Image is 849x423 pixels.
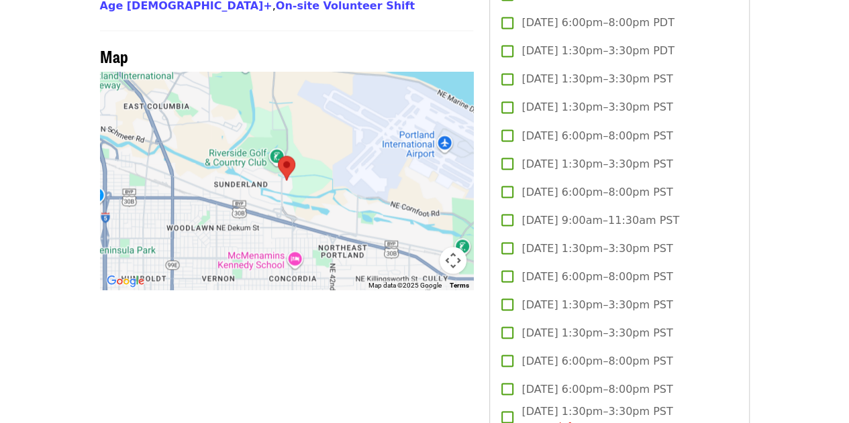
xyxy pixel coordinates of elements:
span: [DATE] 6:00pm–8:00pm PST [521,268,672,284]
span: [DATE] 1:30pm–3:30pm PST [521,71,672,87]
span: [DATE] 6:00pm–8:00pm PDT [521,15,674,31]
span: [DATE] 1:30pm–3:30pm PST [521,99,672,115]
span: [DATE] 1:30pm–3:30pm PST [521,296,672,312]
span: [DATE] 6:00pm–8:00pm PST [521,353,672,369]
span: [DATE] 1:30pm–3:30pm PST [521,240,672,256]
span: Map data ©2025 Google [368,281,442,288]
span: Map [100,44,128,68]
span: [DATE] 1:30pm–3:30pm PST [521,324,672,341]
img: Google [103,272,148,290]
span: [DATE] 1:30pm–3:30pm PDT [521,43,674,59]
span: [DATE] 9:00am–11:30am PST [521,212,679,228]
span: [DATE] 1:30pm–3:30pm PST [521,156,672,172]
span: [DATE] 6:00pm–8:00pm PST [521,381,672,397]
span: [DATE] 6:00pm–8:00pm PST [521,184,672,200]
button: Map camera controls [440,247,466,274]
a: Terms (opens in new tab) [450,281,469,288]
a: Open this area in Google Maps (opens a new window) [103,272,148,290]
span: [DATE] 6:00pm–8:00pm PST [521,127,672,143]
